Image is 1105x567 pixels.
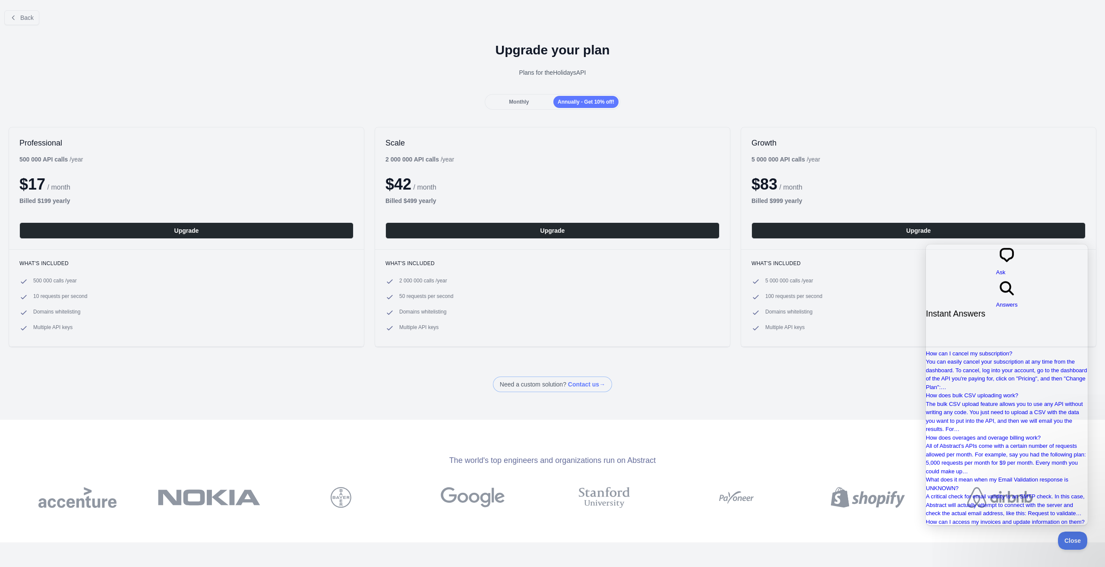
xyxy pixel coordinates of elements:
h2: Scale [385,138,720,148]
span: $ 83 [751,175,777,193]
div: / year [751,155,820,164]
iframe: Help Scout Beacon - Live Chat, Contact Form, and Knowledge Base [926,244,1088,525]
b: 5 000 000 API calls [751,156,805,163]
h2: Growth [751,138,1086,148]
iframe: Help Scout Beacon - Close [1058,532,1088,550]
